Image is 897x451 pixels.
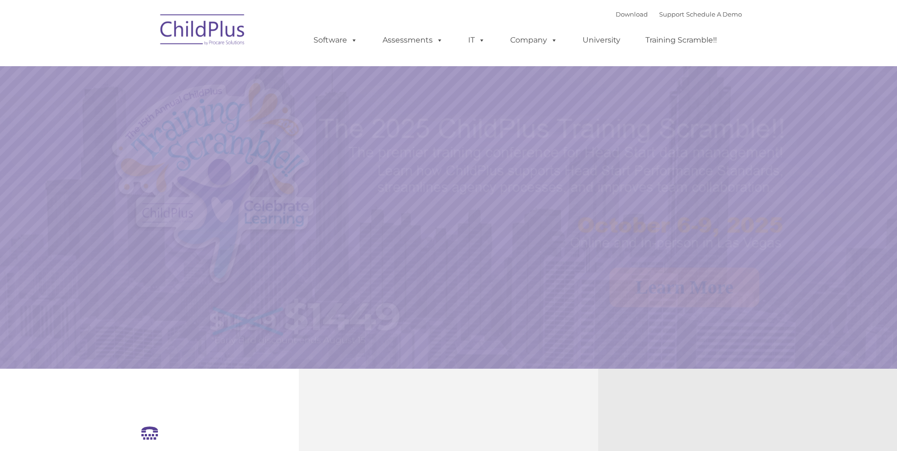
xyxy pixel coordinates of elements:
a: Software [304,31,367,50]
a: Support [659,10,684,18]
a: University [573,31,630,50]
a: IT [459,31,495,50]
a: Company [501,31,567,50]
a: Training Scramble!! [636,31,726,50]
a: Schedule A Demo [686,10,742,18]
img: ChildPlus by Procare Solutions [156,8,250,55]
a: Download [616,10,648,18]
a: Learn More [610,268,759,307]
font: | [616,10,742,18]
a: Assessments [373,31,453,50]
